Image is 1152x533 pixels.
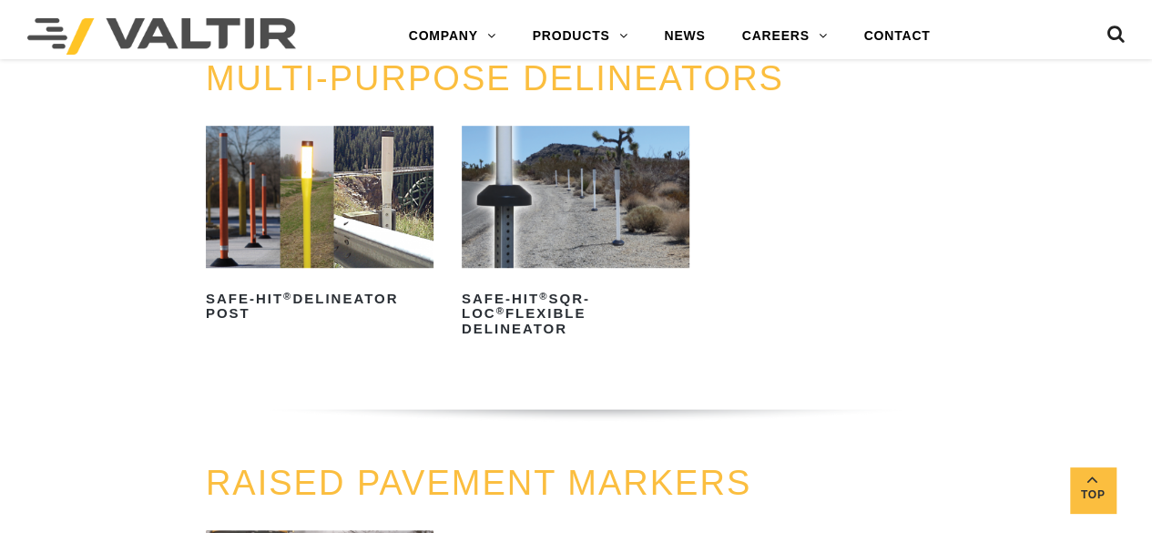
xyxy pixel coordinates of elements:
[206,464,751,502] a: RAISED PAVEMENT MARKERS
[462,284,689,343] h2: Safe-Hit SQR-LOC Flexible Delineator
[646,18,723,55] a: NEWS
[496,305,505,316] sup: ®
[1070,467,1116,513] a: Top
[283,291,292,302] sup: ®
[206,59,784,97] a: MULTI-PURPOSE DELINEATORS
[206,126,433,328] a: Safe-Hit®Delineator Post
[27,18,296,55] img: Valtir
[539,291,548,302] sup: ®
[206,284,433,328] h2: Safe-Hit Delineator Post
[845,18,948,55] a: CONTACT
[391,18,515,55] a: COMPANY
[515,18,647,55] a: PRODUCTS
[724,18,846,55] a: CAREERS
[462,126,689,343] a: Safe-Hit®SQR-LOC®Flexible Delineator
[1070,486,1116,507] span: Top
